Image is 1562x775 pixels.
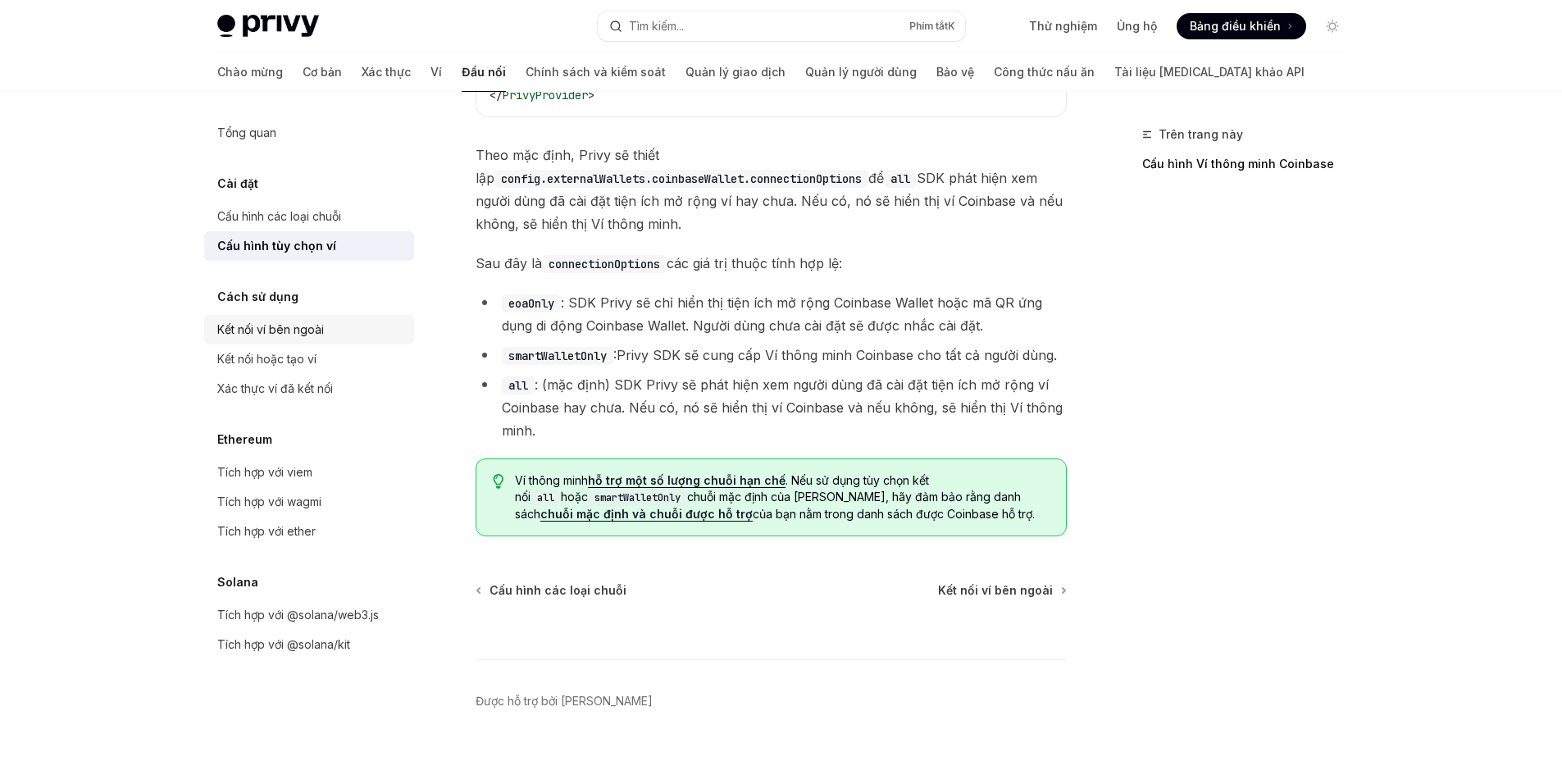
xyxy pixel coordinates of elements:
a: Ví [430,52,442,92]
font: hoặc [561,490,588,504]
code: eoaOnly [502,294,561,312]
code: all [884,170,917,188]
a: Chính sách và kiểm soát [526,52,666,92]
a: Kết nối hoặc tạo ví [204,344,414,374]
font: Cấu hình các loại chuỗi [490,583,626,597]
font: Kết nối ví bên ngoài [217,322,324,336]
font: Quản lý giao dịch [685,65,786,79]
button: Mở tìm kiếm [598,11,965,41]
font: Theo mặc định, Privy sẽ thiết lập [476,147,659,186]
font: Tích hợp với @solana/kit [217,637,350,651]
font: Xác thực [362,65,411,79]
a: Cấu hình các loại chuỗi [477,582,626,599]
font: Tích hợp với @solana/web3.js [217,608,379,622]
font: K [948,20,955,32]
font: :Privy SDK sẽ cung cấp Ví thông minh Coinbase cho tất cả người dùng. [613,347,1057,363]
font: Ví thông minh [515,473,588,487]
a: Tích hợp với ether [204,517,414,546]
font: Tích hợp với ether [217,524,316,538]
span: > [588,88,594,103]
code: connectionOptions [542,255,667,273]
span: </ [490,88,503,103]
font: Chào mừng [217,65,283,79]
font: Được hỗ trợ bởi [PERSON_NAME] [476,694,653,708]
font: Trên trang này [1159,127,1243,141]
font: Ủng hộ [1117,19,1157,33]
font: Ví [430,65,442,79]
font: SDK phát hiện xem người dùng đã cài đặt tiện ích mở rộng ví hay chưa. Nếu có, nó sẽ hiển thị ví C... [476,170,1063,232]
font: : SDK Privy sẽ chỉ hiển thị tiện ích mở rộng Coinbase Wallet hoặc mã QR ứng dụng di động Coinbase... [502,294,1042,334]
a: Xác thực ví đã kết nối [204,374,414,403]
a: Cấu hình Ví thông minh Coinbase [1142,151,1359,177]
a: Tài liệu [MEDICAL_DATA] khảo API [1114,52,1305,92]
a: Tích hợp với viem [204,458,414,487]
a: Đầu nối [462,52,506,92]
font: Kết nối hoặc tạo ví [217,352,316,366]
font: hỗ trợ một số lượng chuỗi hạn chế [588,473,786,487]
font: Cách sử dụng [217,289,298,303]
a: Ủng hộ [1117,18,1157,34]
a: Tích hợp với @solana/kit [204,630,414,659]
font: Thử nghiệm [1029,19,1097,33]
font: các giá trị thuộc tính hợp lệ: [667,255,842,271]
font: chuỗi mặc định và chuỗi được hỗ trợ [540,507,753,521]
font: chuỗi mặc định của [PERSON_NAME], hãy đảm bảo rằng danh sách [515,490,1021,521]
font: Tài liệu [MEDICAL_DATA] khảo API [1114,65,1305,79]
a: Chào mừng [217,52,283,92]
font: Phím tắt [909,20,948,32]
a: Thử nghiệm [1029,18,1097,34]
font: Cấu hình tùy chọn ví [217,239,336,253]
font: Chính sách và kiểm soát [526,65,666,79]
code: config.externalWallets.coinbaseWallet.connectionOptions [494,170,868,188]
a: Cơ bản [303,52,342,92]
span: PrivyProvider [503,88,588,103]
button: Chuyển đổi chế độ tối [1319,13,1346,39]
font: Công thức nấu ăn [994,65,1095,79]
a: Kết nối ví bên ngoài [204,315,414,344]
a: Quản lý người dùng [805,52,917,92]
font: Đầu nối [462,65,506,79]
font: Cài đặt [217,176,258,190]
a: Cấu hình các loại chuỗi [204,202,414,231]
code: smartWalletOnly [502,347,613,365]
code: smartWalletOnly [588,490,687,506]
font: Sau đây là [476,255,542,271]
a: hỗ trợ một số lượng chuỗi hạn chế [588,473,786,488]
font: Quản lý người dùng [805,65,917,79]
a: Bảng điều khiển [1177,13,1306,39]
svg: Mẹo [493,474,504,489]
a: Tích hợp với @solana/web3.js [204,600,414,630]
font: Cơ bản [303,65,342,79]
font: Tìm kiếm... [629,19,684,33]
img: logo sáng [217,15,319,38]
a: Tổng quan [204,118,414,148]
font: Tích hợp với viem [217,465,312,479]
font: Cấu hình các loại chuỗi [217,209,341,223]
a: Cấu hình tùy chọn ví [204,231,414,261]
font: Tích hợp với wagmi [217,495,321,508]
a: Tích hợp với wagmi [204,487,414,517]
font: để [868,170,884,186]
a: chuỗi mặc định và chuỗi được hỗ trợ [540,507,753,522]
font: Bảng điều khiển [1190,19,1281,33]
font: Cấu hình Ví thông minh Coinbase [1142,157,1334,171]
font: Kết nối ví bên ngoài [938,583,1053,597]
font: của bạn nằm trong danh sách được Coinbase hỗ trợ. [753,507,1035,521]
a: Quản lý giao dịch [685,52,786,92]
font: : (mặc định) SDK Privy sẽ phát hiện xem người dùng đã cài đặt tiện ích mở rộng ví Coinbase hay ch... [502,376,1063,439]
font: Solana [217,575,258,589]
code: all [531,490,561,506]
font: Bảo vệ [936,65,974,79]
font: Tổng quan [217,125,276,139]
a: Bảo vệ [936,52,974,92]
a: Được hỗ trợ bởi [PERSON_NAME] [476,693,653,709]
a: Xác thực [362,52,411,92]
a: Kết nối ví bên ngoài [938,582,1065,599]
code: all [502,376,535,394]
font: Ethereum [217,432,272,446]
a: Công thức nấu ăn [994,52,1095,92]
font: Xác thực ví đã kết nối [217,381,333,395]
